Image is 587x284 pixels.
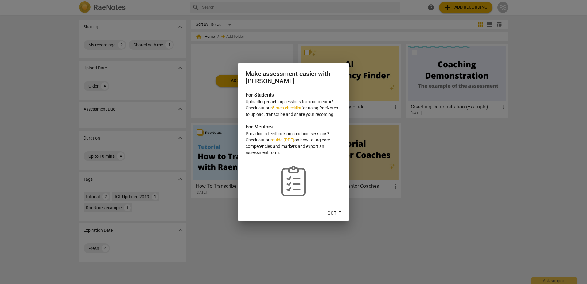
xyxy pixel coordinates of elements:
p: Uploading coaching sessions for your mentor? Check out our for using RaeNotes to upload, transcri... [246,99,341,118]
a: 5-step checklist [272,105,301,110]
p: Providing a feedback on coaching sessions? Check out our on how to tag core competencies and mark... [246,131,341,156]
b: For Mentors [246,124,273,130]
button: Got it [323,208,346,219]
a: guide (PDF) [272,137,294,142]
h2: Make assessment easier with [PERSON_NAME] [246,70,341,85]
b: For Students [246,92,274,98]
span: Got it [328,210,341,216]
